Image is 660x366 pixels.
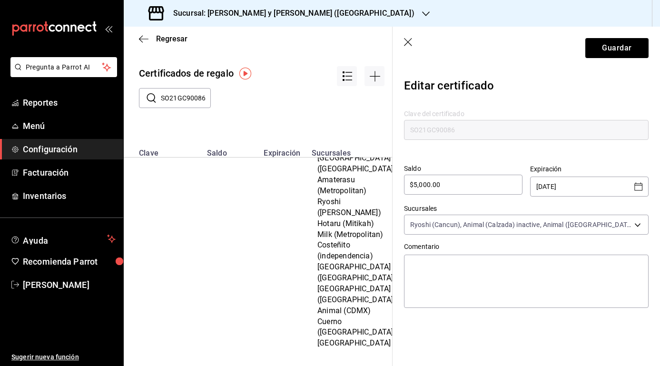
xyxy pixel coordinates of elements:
button: Open calendar [633,181,644,192]
div: Editar certificado [404,73,649,102]
input: Buscar clave de certificado [161,89,211,108]
input: Máximo 15 caracteres [404,120,649,140]
h3: Sucursal: [PERSON_NAME] y [PERSON_NAME] ([GEOGRAPHIC_DATA]) [166,8,414,19]
input: DD/MM/YYYY [536,177,629,196]
button: open_drawer_menu [105,25,112,32]
span: Facturación [23,166,116,179]
button: Regresar [139,34,187,43]
th: Clave [124,123,201,158]
button: Guardar [585,38,649,58]
p: Expiración [530,164,649,174]
div: Certificados de regalo [139,66,234,80]
span: Reportes [23,96,116,109]
span: Ryoshi (Cancun), Animal (Calzada) inactive, Animal ([GEOGRAPHIC_DATA]), Animal ([GEOGRAPHIC_DATA]... [410,220,631,229]
label: Saldo [404,165,522,172]
div: Agregar opción [364,66,384,88]
span: Inventarios [23,189,116,202]
label: Comentario [404,243,649,249]
span: [PERSON_NAME] [23,278,116,291]
span: Regresar [156,34,187,43]
div: Acciones [337,66,357,88]
span: Pregunta a Parrot AI [26,62,102,72]
img: Tooltip marker [239,68,251,79]
span: Configuración [23,143,116,156]
button: Pregunta a Parrot AI [10,57,117,77]
label: Sucursales [404,205,649,211]
span: Ayuda [23,233,103,245]
input: $0.00 [404,179,522,190]
label: Clave del certificado [404,110,649,117]
th: Expiración [258,123,306,158]
th: Sucursales [306,123,407,158]
span: Recomienda Parrot [23,255,116,268]
span: Menú [23,119,116,132]
span: Sugerir nueva función [11,352,116,362]
th: Saldo [201,123,258,158]
a: Pregunta a Parrot AI [7,69,117,79]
